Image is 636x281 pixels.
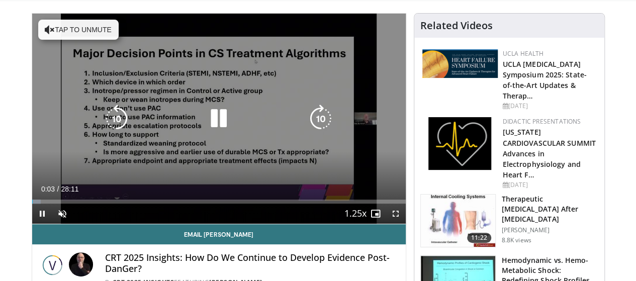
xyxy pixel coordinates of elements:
[503,117,596,126] div: Didactic Presentations
[503,127,596,179] a: [US_STATE] CARDIOVASCULAR SUMMIT Advances in Electrophysiology and Heart F…
[503,49,544,58] a: UCLA Health
[467,233,491,243] span: 11:22
[386,204,406,224] button: Fullscreen
[32,204,52,224] button: Pause
[503,102,596,111] div: [DATE]
[345,204,366,224] button: Playback Rate
[57,185,59,193] span: /
[503,59,587,101] a: UCLA [MEDICAL_DATA] Symposium 2025: State-of-the-Art Updates & Therap…
[32,200,406,204] div: Progress Bar
[366,204,386,224] button: Enable picture-in-picture mode
[32,14,406,224] video-js: Video Player
[52,204,72,224] button: Unmute
[420,194,598,247] a: 11:22 Therapeutic [MEDICAL_DATA] After [MEDICAL_DATA] [PERSON_NAME] 8.8K views
[421,195,495,247] img: 243698_0002_1.png.150x105_q85_crop-smart_upscale.jpg
[420,20,493,32] h4: Related Videos
[503,180,596,190] div: [DATE]
[38,20,119,40] button: Tap to unmute
[32,224,406,244] a: Email [PERSON_NAME]
[428,117,491,170] img: 1860aa7a-ba06-47e3-81a4-3dc728c2b4cf.png.150x105_q85_autocrop_double_scale_upscale_version-0.2.png
[41,185,55,193] span: 0:03
[502,226,598,234] p: [PERSON_NAME]
[40,252,65,276] img: CRT 2025 Insights
[105,252,398,274] h4: CRT 2025 Insights: How Do We Continue to Develop Evidence Post-DanGer?
[61,185,78,193] span: 28:11
[69,252,93,276] img: Avatar
[502,236,531,244] p: 8.8K views
[422,49,498,78] img: 0682476d-9aca-4ba2-9755-3b180e8401f5.png.150x105_q85_autocrop_double_scale_upscale_version-0.2.png
[502,194,598,224] h3: Therapeutic [MEDICAL_DATA] After [MEDICAL_DATA]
